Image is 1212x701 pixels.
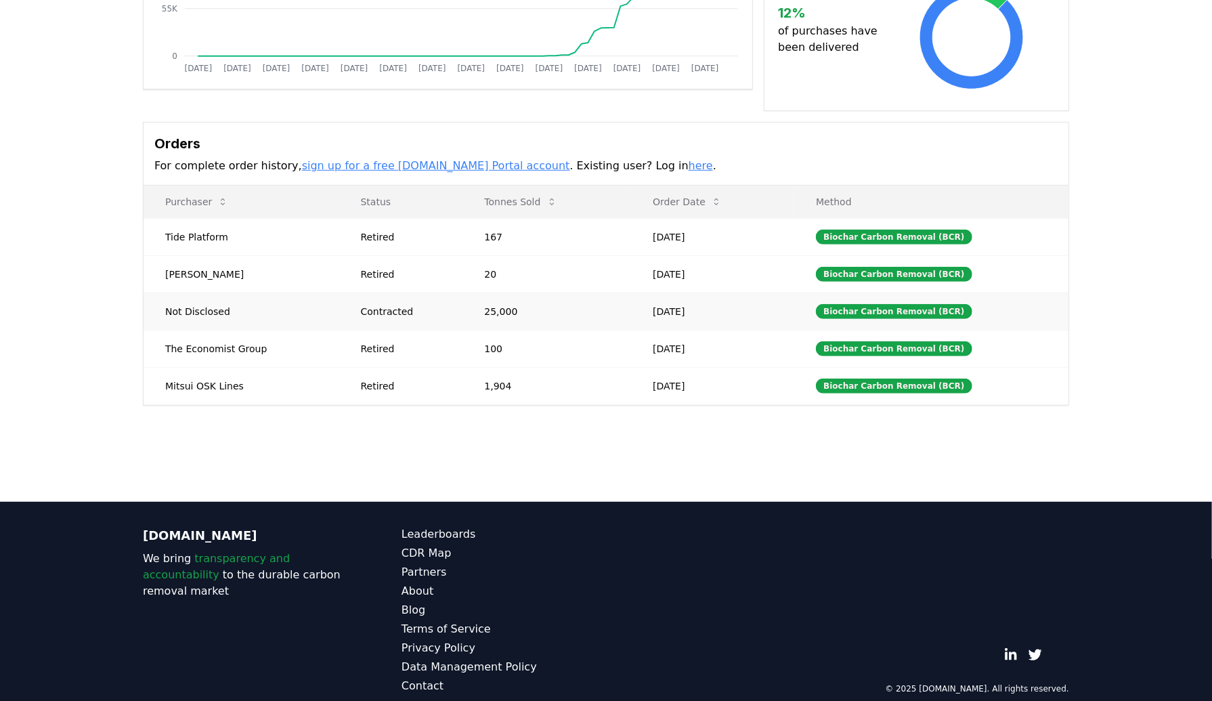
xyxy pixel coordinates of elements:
div: Retired [361,379,452,393]
p: For complete order history, . Existing user? Log in . [154,158,1058,174]
tspan: [DATE] [613,64,641,73]
h3: Orders [154,133,1058,154]
td: [DATE] [631,293,794,330]
a: Twitter [1029,648,1042,662]
tspan: [DATE] [691,64,719,73]
div: Biochar Carbon Removal (BCR) [816,267,972,282]
tspan: [DATE] [653,64,680,73]
tspan: [DATE] [263,64,290,73]
a: sign up for a free [DOMAIN_NAME] Portal account [302,159,570,172]
a: Leaderboards [402,526,606,543]
td: 167 [462,218,631,255]
tspan: [DATE] [185,64,213,73]
p: Method [805,195,1058,209]
p: We bring to the durable carbon removal market [143,551,347,599]
tspan: [DATE] [223,64,251,73]
a: Privacy Policy [402,640,606,656]
div: Biochar Carbon Removal (BCR) [816,341,972,356]
td: [DATE] [631,255,794,293]
div: Retired [361,342,452,356]
a: Blog [402,602,606,618]
a: Partners [402,564,606,580]
h3: 12 % [778,3,888,23]
button: Purchaser [154,188,239,215]
td: Tide Platform [144,218,339,255]
tspan: [DATE] [536,64,563,73]
tspan: [DATE] [575,64,603,73]
button: Tonnes Sold [473,188,567,215]
div: Retired [361,230,452,244]
td: [DATE] [631,367,794,404]
span: transparency and accountability [143,552,290,581]
a: Contact [402,678,606,694]
td: [DATE] [631,330,794,367]
a: Terms of Service [402,621,606,637]
div: Biochar Carbon Removal (BCR) [816,230,972,245]
tspan: [DATE] [458,64,485,73]
a: CDR Map [402,545,606,561]
td: [DATE] [631,218,794,255]
div: Biochar Carbon Removal (BCR) [816,379,972,394]
tspan: [DATE] [341,64,368,73]
td: 1,904 [462,367,631,404]
tspan: [DATE] [380,64,408,73]
td: 100 [462,330,631,367]
tspan: 55K [162,4,178,14]
a: here [689,159,713,172]
p: [DOMAIN_NAME] [143,526,347,545]
a: Data Management Policy [402,659,606,675]
p: Status [350,195,452,209]
div: Contracted [361,305,452,318]
td: Not Disclosed [144,293,339,330]
tspan: [DATE] [418,64,446,73]
tspan: [DATE] [301,64,329,73]
p: © 2025 [DOMAIN_NAME]. All rights reserved. [885,683,1069,694]
a: About [402,583,606,599]
td: Mitsui OSK Lines [144,367,339,404]
tspan: [DATE] [496,64,524,73]
p: of purchases have been delivered [778,23,888,56]
td: 20 [462,255,631,293]
div: Retired [361,268,452,281]
td: [PERSON_NAME] [144,255,339,293]
td: The Economist Group [144,330,339,367]
td: 25,000 [462,293,631,330]
a: LinkedIn [1004,648,1018,662]
button: Order Date [642,188,733,215]
div: Biochar Carbon Removal (BCR) [816,304,972,319]
tspan: 0 [172,51,177,61]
